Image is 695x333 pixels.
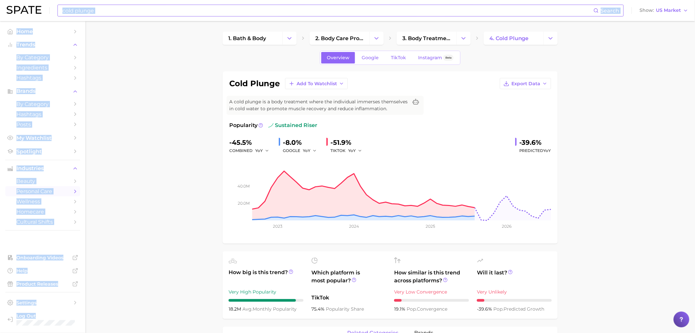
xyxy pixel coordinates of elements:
[394,269,469,285] span: How similar is this trend across platforms?
[16,148,69,155] span: Spotlight
[356,52,384,64] a: Google
[327,55,349,61] span: Overview
[418,55,442,61] span: Instagram
[394,288,469,296] div: Very Low Convergence
[5,186,80,196] a: personal care
[348,148,356,153] span: YoY
[285,78,348,89] button: Add to Watchlist
[16,101,69,107] span: by Category
[5,52,80,63] a: by Category
[229,147,274,155] div: combined
[511,81,540,87] span: Export Data
[62,5,594,16] input: Search here for a brand, industry, or ingredient
[229,269,303,285] span: How big is this trend?
[385,52,412,64] a: TikTok
[5,86,80,96] button: Brands
[457,32,471,45] button: Change Category
[16,88,69,94] span: Brands
[477,269,552,285] span: Will it last?
[5,207,80,217] a: homecare
[297,81,337,87] span: Add to Watchlist
[5,133,80,143] a: My Watchlist
[5,99,80,109] a: by Category
[223,32,282,45] a: 1. bath & body
[638,6,690,15] button: ShowUS Market
[407,306,417,312] abbr: popularity index
[229,306,242,312] span: 18.2m
[330,147,367,155] div: TIKTOK
[229,299,303,302] div: 9 / 10
[5,26,80,37] a: Home
[519,137,551,148] div: -39.6%
[5,217,80,227] a: cultural shifts
[500,78,551,89] button: Export Data
[268,121,317,129] span: sustained riser
[477,288,552,296] div: Very Unlikely
[5,176,80,186] a: beauty
[255,148,263,153] span: YoY
[426,224,435,229] tspan: 2025
[544,32,558,45] button: Change Category
[493,306,545,312] span: predicted growth
[477,299,552,302] div: 1 / 10
[370,32,384,45] button: Change Category
[16,135,69,141] span: My Watchlist
[5,63,80,73] a: Ingredients
[544,148,551,153] span: YoY
[268,123,274,128] img: sustained riser
[229,80,280,88] h1: cold plunge
[656,9,681,12] span: US Market
[391,55,406,61] span: TikTok
[330,137,367,148] div: -51.9%
[242,306,297,312] span: monthly popularity
[5,109,80,119] a: Hashtags
[477,306,493,312] span: -39.6%
[326,306,364,312] span: popularity share
[5,298,80,308] a: Settings
[283,137,321,148] div: -8.0%
[640,9,654,12] span: Show
[601,8,619,14] span: Search
[16,42,69,48] span: Trends
[311,269,386,291] span: Which platform is most popular?
[5,311,80,328] a: Log out. Currently logged in with e-mail caitlin.delaney@loreal.com.
[311,294,386,302] span: TikTok
[16,121,69,128] span: Posts
[16,219,69,225] span: cultural shifts
[16,178,69,184] span: beauty
[16,111,69,117] span: Hashtags
[5,266,80,276] a: Help
[5,146,80,157] a: Spotlight
[273,224,282,229] tspan: 2023
[229,288,303,296] div: Very High Popularity
[229,121,258,129] span: Popularity
[16,255,69,261] span: Onboarding Videos
[394,299,469,302] div: 1 / 10
[407,306,447,312] span: convergence
[16,54,69,61] span: by Category
[5,119,80,130] a: Posts
[5,253,80,263] a: Onboarding Videos
[394,306,407,312] span: 19.1%
[402,35,451,41] span: 3. body treatments
[16,209,69,215] span: homecare
[5,73,80,83] a: Hashtags
[311,306,326,312] span: 75.4%
[16,75,69,81] span: Hashtags
[255,147,269,155] button: YoY
[303,148,310,153] span: YoY
[229,137,274,148] div: -45.5%
[16,313,78,319] span: Log Out
[362,55,379,61] span: Google
[5,40,80,50] button: Trends
[282,32,297,45] button: Change Category
[493,306,504,312] abbr: popularity index
[349,224,359,229] tspan: 2024
[484,32,544,45] a: 4. cold plunge
[321,52,355,64] a: Overview
[397,32,457,45] a: 3. body treatments
[5,164,80,173] button: Industries
[519,147,551,155] span: Predicted
[7,6,41,14] img: SPATE
[16,166,69,171] span: Industries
